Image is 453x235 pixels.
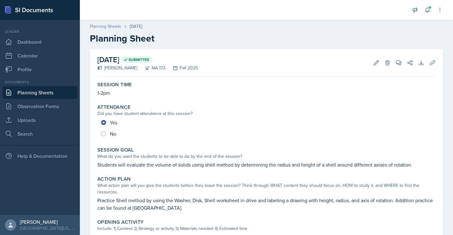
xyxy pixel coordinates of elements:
[2,150,77,162] div: Help & Documentation
[20,219,75,225] div: [PERSON_NAME]
[2,29,77,34] div: Leader
[97,89,436,97] p: 1-2pm
[97,197,436,212] p: Practice Shell method by using the Washer, Disk, Shell worksheet in drive and labeling a drawing ...
[97,219,144,225] label: Opening Activity
[90,33,443,44] h2: Planning Sheet
[165,65,198,71] div: Fall 2025
[2,49,77,62] a: Calendar
[97,147,134,153] label: Session Goal
[2,86,77,99] a: Planning Sheets
[90,23,121,30] a: Planning Sheets
[97,104,130,110] label: Attendance
[137,65,165,71] div: MA 172
[97,225,436,232] div: Include: 1) Content 2) Strategy or activity 3) Materials needed 4) Estimated time
[20,225,75,231] div: [GEOGRAPHIC_DATA][US_STATE] in [GEOGRAPHIC_DATA]
[130,23,142,30] div: [DATE]
[97,82,132,88] label: Session Time
[97,176,131,182] label: Action Plan
[129,57,149,62] span: Submitted
[2,79,77,85] div: Documents
[2,63,77,76] a: Profile
[97,153,436,160] div: What do you want the students to be able to do by the end of the session?
[2,127,77,140] a: Search
[97,54,198,65] h2: [DATE]
[97,110,436,117] div: Did you have student attendance at this session?
[97,161,436,168] p: Students will evaluate the volume of solids using shell method by determining the radius and heig...
[2,114,77,126] a: Uploads
[2,36,77,48] a: Dashboard
[97,65,137,71] div: [PERSON_NAME]
[2,100,77,112] a: Observation Forms
[97,182,436,195] div: What action plan will you give the students before they leave the session? Think through WHAT con...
